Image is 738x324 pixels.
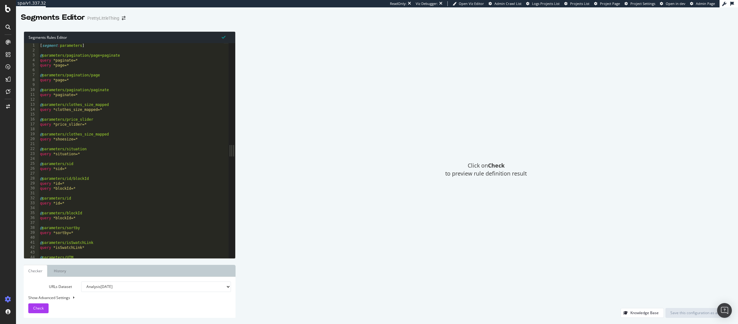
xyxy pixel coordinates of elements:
div: PrettyLittleThing [87,15,119,21]
span: Projects List [570,1,589,6]
div: ReadOnly: [390,1,407,6]
div: 30 [24,186,39,191]
div: Show Advanced Settings [24,295,226,300]
a: Open Viz Editor [453,1,484,6]
div: 31 [24,191,39,196]
div: arrow-right-arrow-left [122,16,125,20]
div: Knowledge Base [630,310,659,315]
button: Check [28,303,49,313]
div: 32 [24,196,39,201]
div: 6 [24,68,39,73]
div: 1 [24,43,39,48]
div: 19 [24,132,39,137]
span: Admin Crawl List [494,1,522,6]
div: 7 [24,73,39,78]
div: 14 [24,107,39,112]
div: 5 [24,63,39,68]
a: History [49,265,71,277]
div: 3 [24,53,39,58]
div: 33 [24,201,39,206]
div: 15 [24,112,39,117]
div: 11 [24,92,39,97]
div: 4 [24,58,39,63]
a: Admin Crawl List [489,1,522,6]
strong: Check [488,162,505,169]
a: Project Page [594,1,620,6]
div: 42 [24,245,39,250]
span: Admin Page [696,1,715,6]
div: 12 [24,97,39,102]
div: 40 [24,235,39,240]
div: 39 [24,230,39,235]
span: Open Viz Editor [459,1,484,6]
a: Admin Page [690,1,715,6]
div: 8 [24,78,39,83]
span: Open in dev [666,1,685,6]
div: 20 [24,137,39,142]
div: 38 [24,225,39,230]
div: 43 [24,250,39,255]
div: 21 [24,142,39,147]
div: 18 [24,127,39,132]
div: Segments Rules Editor [24,32,235,43]
div: 25 [24,161,39,166]
div: 34 [24,206,39,211]
div: 26 [24,166,39,171]
div: 10 [24,87,39,92]
div: 24 [24,156,39,161]
div: 17 [24,122,39,127]
div: 35 [24,211,39,216]
label: URLs Dataset [24,281,77,292]
div: 16 [24,117,39,122]
span: Logs Projects List [532,1,560,6]
a: Project Settings [625,1,655,6]
div: 27 [24,171,39,176]
div: 2 [24,48,39,53]
div: 13 [24,102,39,107]
a: Knowledge Base [621,310,664,315]
button: Knowledge Base [621,308,664,318]
div: 29 [24,181,39,186]
div: Save this configuration as active [670,310,725,315]
div: 41 [24,240,39,245]
div: 36 [24,216,39,221]
a: Projects List [564,1,589,6]
div: 23 [24,152,39,156]
div: Segments Editor [21,12,85,23]
span: Click on to preview rule definition result [445,162,527,177]
div: 9 [24,83,39,87]
span: Project Settings [630,1,655,6]
div: Viz Debugger: [416,1,438,6]
span: Check [33,306,44,311]
div: 37 [24,221,39,225]
div: 22 [24,147,39,152]
a: Open in dev [660,1,685,6]
div: 28 [24,176,39,181]
button: Save this configuration as active [665,308,730,318]
div: 44 [24,255,39,260]
div: Open Intercom Messenger [717,303,732,318]
span: Syntax is valid [222,34,225,40]
a: Logs Projects List [526,1,560,6]
span: Project Page [600,1,620,6]
a: Checker [24,265,47,277]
